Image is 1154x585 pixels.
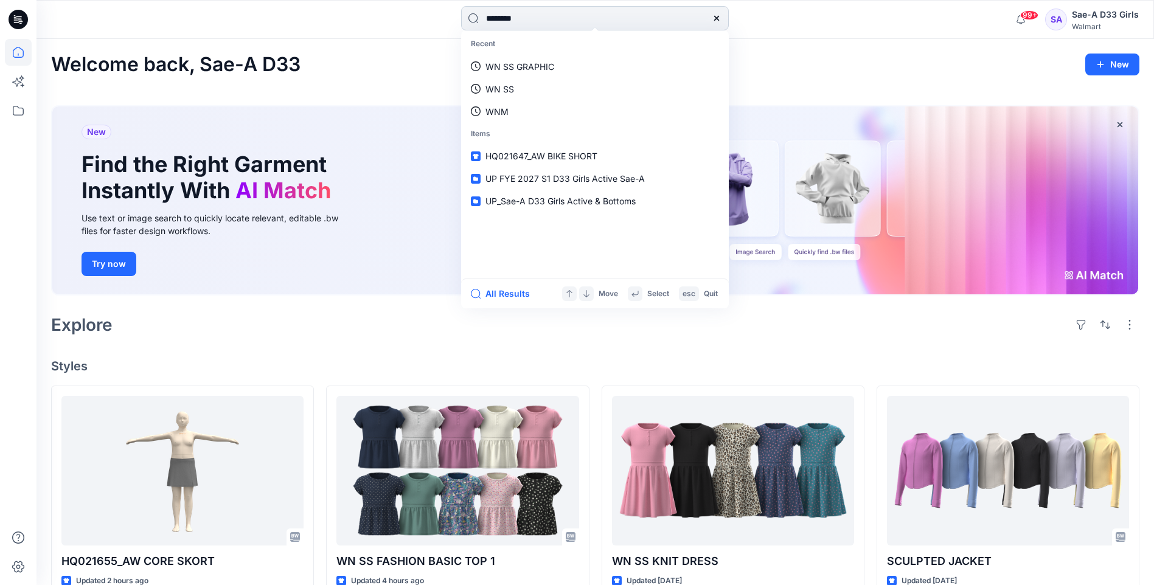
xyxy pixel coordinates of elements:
div: Walmart [1072,22,1139,31]
p: WN SS GRAPHIC [485,60,554,73]
p: Select [647,288,669,300]
span: UP FYE 2027 S1 D33 Girls Active Sae-A [485,173,645,184]
p: WN SS KNIT DRESS [612,553,854,570]
p: HQ021655_AW CORE SKORT [61,553,304,570]
h4: Styles [51,359,1139,373]
a: WNM [464,100,726,123]
div: Use text or image search to quickly locate relevant, editable .bw files for faster design workflows. [82,212,355,237]
p: Recent [464,33,726,55]
span: UP_Sae-A D33 Girls Active & Bottoms [485,196,636,206]
p: WNM [485,105,509,118]
button: New [1085,54,1139,75]
p: SCULPTED JACKET [887,553,1129,570]
h2: Welcome back, Sae-A D33 [51,54,301,76]
a: WN SS FASHION BASIC TOP 1 [336,396,579,545]
span: AI Match [235,177,331,204]
a: WN SS GRAPHIC [464,55,726,78]
a: SCULPTED JACKET [887,396,1129,545]
p: WN SS FASHION BASIC TOP 1 [336,553,579,570]
a: WN SS [464,78,726,100]
span: 99+ [1020,10,1038,20]
span: HQ021647_AW BIKE SHORT [485,151,597,161]
p: Quit [704,288,718,300]
a: HQ021655_AW CORE SKORT [61,396,304,545]
a: UP FYE 2027 S1 D33 Girls Active Sae-A [464,167,726,190]
div: SA [1045,9,1067,30]
a: UP_Sae-A D33 Girls Active & Bottoms [464,190,726,212]
button: All Results [471,286,538,301]
p: esc [683,288,695,300]
span: New [87,125,106,139]
p: Move [599,288,618,300]
button: Try now [82,252,136,276]
h1: Find the Right Garment Instantly With [82,151,337,204]
a: WN SS KNIT DRESS [612,396,854,545]
a: HQ021647_AW BIKE SHORT [464,145,726,167]
h2: Explore [51,315,113,334]
p: Items [464,123,726,145]
p: WN SS [485,83,514,95]
div: Sae-A D33 Girls [1072,7,1139,22]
